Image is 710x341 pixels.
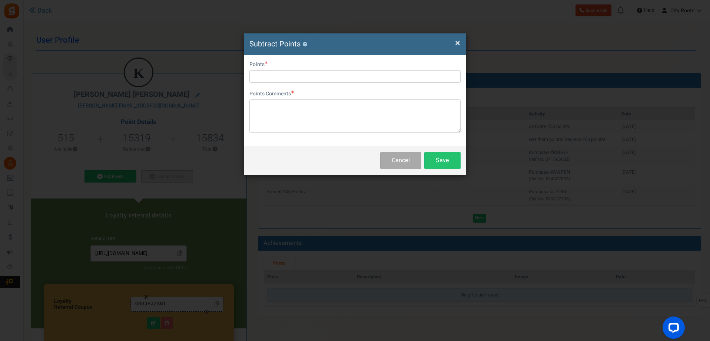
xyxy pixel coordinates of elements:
[249,90,294,98] label: Points Comments
[380,152,421,169] button: Cancel
[424,152,461,169] button: Save
[249,61,268,68] label: Points
[302,42,307,47] button: ?
[249,39,461,50] h4: Subtract Points
[455,36,460,50] span: ×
